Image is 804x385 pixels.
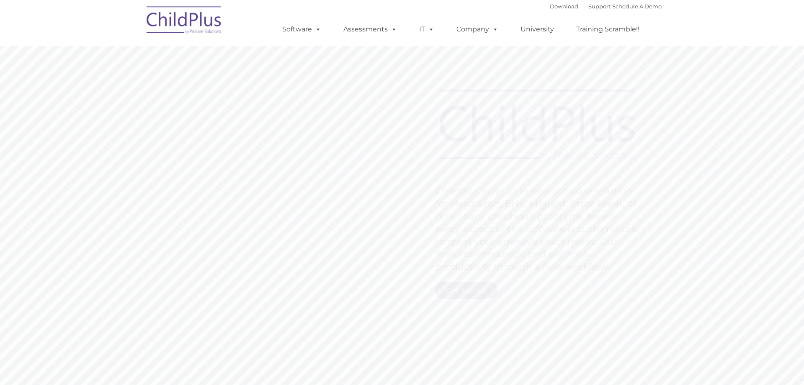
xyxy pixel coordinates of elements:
a: University [512,21,562,38]
a: Software [274,21,330,38]
a: Download [550,3,578,10]
a: Get Started [435,282,497,299]
rs-layer: ChildPlus is an all-in-one software solution for Head Start, EHS, Migrant, State Pre-K, or other ... [435,185,643,273]
img: ChildPlus by Procare Solutions [142,0,226,42]
a: Company [448,21,507,38]
a: IT [411,21,443,38]
font: | [550,3,662,10]
a: Support [588,3,611,10]
a: Training Scramble!! [568,21,648,38]
a: Assessments [335,21,405,38]
a: Schedule A Demo [612,3,662,10]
